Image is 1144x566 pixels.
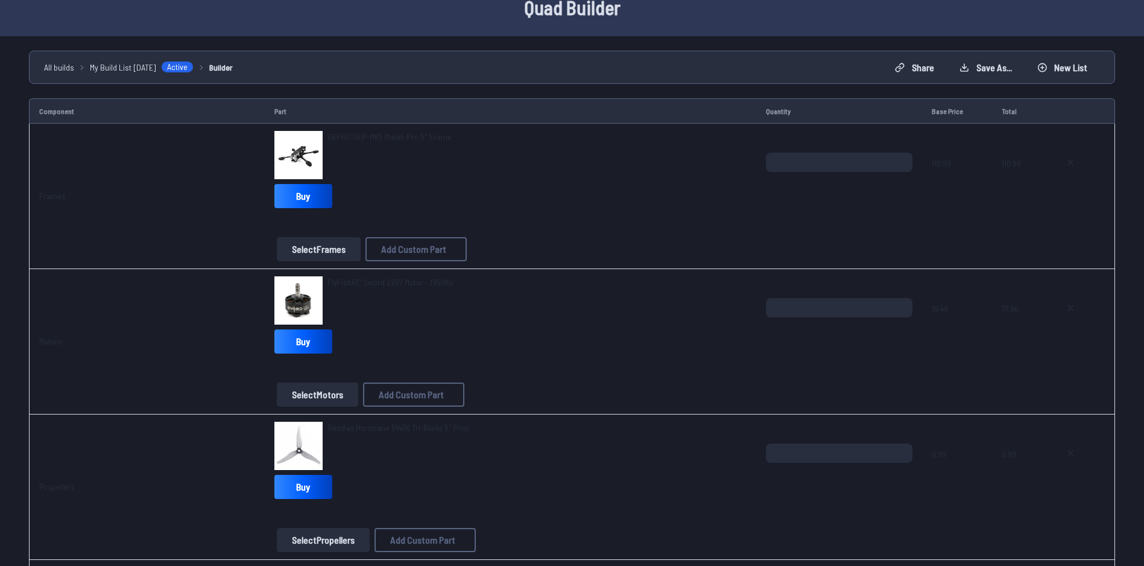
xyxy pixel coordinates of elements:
span: 0.99 [932,444,982,501]
button: Save as... [949,58,1022,77]
span: GEPRC GEP-MK5 Mark5 Pro 5" Frame [327,132,452,142]
span: 110.99 [932,153,982,211]
a: GEPRC GEP-MK5 Mark5 Pro 5" Frame [327,131,452,143]
td: Part [265,98,756,124]
span: 19.49 [932,298,982,356]
a: Builder [209,61,233,74]
button: Add Custom Part [365,237,467,261]
button: Add Custom Part [374,528,476,552]
a: Buy [274,329,332,354]
span: FlyFishRC Sword 2207 Motor - 1950Kv [327,277,453,287]
span: Add Custom Part [379,390,444,399]
a: Buy [274,184,332,208]
td: Quantity [756,98,922,124]
a: Propellers [39,482,75,492]
a: Gemfan Hurricane 51466 Tri-Blade 5" Prop [327,422,470,434]
a: Frames [39,191,66,201]
td: Component [29,98,265,124]
span: Gemfan Hurricane 51466 Tri-Blade 5" Prop [327,422,470,433]
button: SelectMotors [277,383,358,407]
span: 110.99 [1002,153,1036,211]
a: SelectFrames [274,237,363,261]
a: All builds [44,61,74,74]
a: Buy [274,475,332,499]
button: SelectPropellers [277,528,370,552]
img: image [274,422,323,470]
button: SelectFrames [277,237,361,261]
img: image [274,131,323,179]
a: SelectMotors [274,383,361,407]
span: Add Custom Part [381,244,446,254]
span: 77.96 [1002,298,1036,356]
button: Add Custom Part [363,383,464,407]
img: image [274,276,323,325]
td: Total [992,98,1046,124]
button: Share [885,58,944,77]
a: SelectPropellers [274,528,372,552]
a: Motors [39,336,62,346]
span: Active [161,61,194,73]
span: My Build List [DATE] [90,61,156,74]
a: FlyFishRC Sword 2207 Motor - 1950Kv [327,276,453,288]
span: 0.99 [1002,444,1036,501]
a: My Build List [DATE]Active [90,61,194,74]
span: Add Custom Part [390,535,455,545]
td: Base Price [922,98,992,124]
button: New List [1027,58,1098,77]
